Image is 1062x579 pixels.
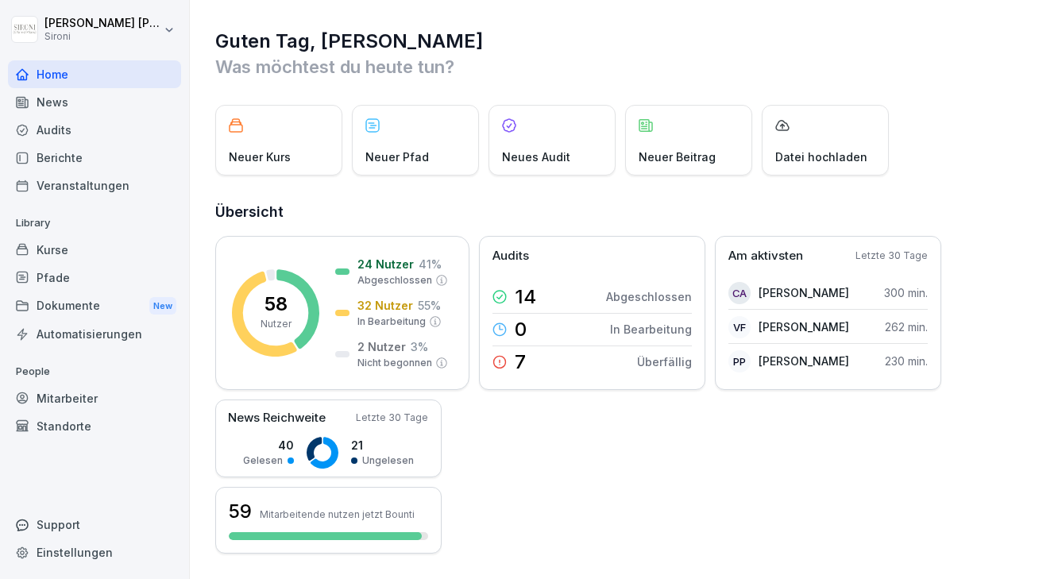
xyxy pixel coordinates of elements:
[8,236,181,264] a: Kurse
[759,318,849,335] p: [PERSON_NAME]
[261,317,292,331] p: Nutzer
[637,353,692,370] p: Überfällig
[44,31,160,42] p: Sironi
[885,353,928,369] p: 230 min.
[215,201,1038,223] h2: Übersicht
[885,318,928,335] p: 262 min.
[515,288,536,307] p: 14
[8,172,181,199] a: Veranstaltungen
[8,60,181,88] a: Home
[229,149,291,165] p: Neuer Kurs
[728,316,751,338] div: VF
[229,498,252,525] h3: 59
[149,297,176,315] div: New
[418,297,441,314] p: 55 %
[855,249,928,263] p: Letzte 30 Tage
[351,437,414,454] p: 21
[492,247,529,265] p: Audits
[8,511,181,538] div: Support
[243,437,294,454] p: 40
[775,149,867,165] p: Datei hochladen
[419,256,442,272] p: 41 %
[357,256,414,272] p: 24 Nutzer
[8,144,181,172] a: Berichte
[260,508,415,520] p: Mitarbeitende nutzen jetzt Bounti
[265,295,288,314] p: 58
[759,284,849,301] p: [PERSON_NAME]
[8,291,181,321] div: Dokumente
[411,338,428,355] p: 3 %
[365,149,429,165] p: Neuer Pfad
[502,149,570,165] p: Neues Audit
[728,282,751,304] div: CA
[8,320,181,348] a: Automatisierungen
[357,315,426,329] p: In Bearbeitung
[728,350,751,372] div: PP
[8,412,181,440] a: Standorte
[228,409,326,427] p: News Reichweite
[639,149,716,165] p: Neuer Beitrag
[44,17,160,30] p: [PERSON_NAME] [PERSON_NAME]
[515,353,526,372] p: 7
[728,247,803,265] p: Am aktivsten
[357,338,406,355] p: 2 Nutzer
[610,321,692,338] p: In Bearbeitung
[362,454,414,468] p: Ungelesen
[8,88,181,116] a: News
[8,264,181,291] a: Pfade
[357,273,432,288] p: Abgeschlossen
[8,210,181,236] p: Library
[243,454,283,468] p: Gelesen
[215,29,1038,54] h1: Guten Tag, [PERSON_NAME]
[515,320,527,339] p: 0
[357,356,432,370] p: Nicht begonnen
[8,116,181,144] a: Audits
[8,384,181,412] a: Mitarbeiter
[759,353,849,369] p: [PERSON_NAME]
[884,284,928,301] p: 300 min.
[8,291,181,321] a: DokumenteNew
[606,288,692,305] p: Abgeschlossen
[8,538,181,566] a: Einstellungen
[357,297,413,314] p: 32 Nutzer
[215,54,1038,79] p: Was möchtest du heute tun?
[8,359,181,384] p: People
[356,411,428,425] p: Letzte 30 Tage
